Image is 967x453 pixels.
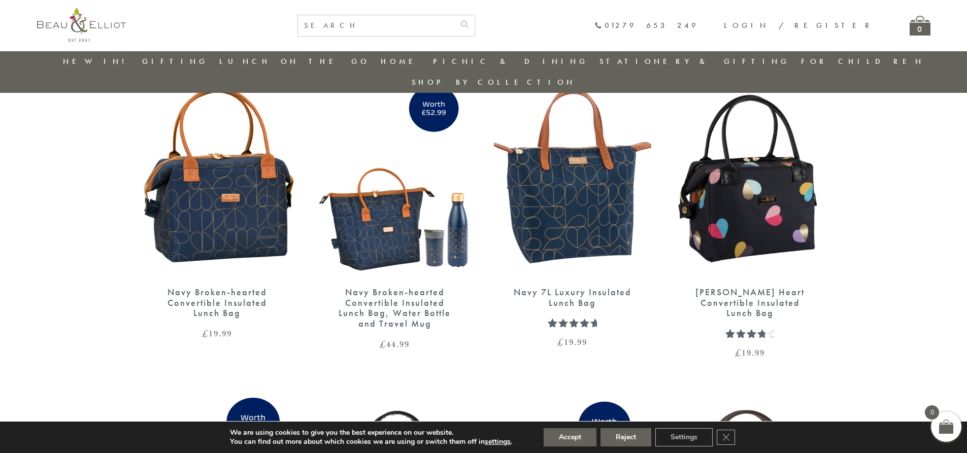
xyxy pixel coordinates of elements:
span: £ [202,327,209,339]
a: Gifting [142,56,208,66]
a: Navy Broken-hearted Convertible Lunch Bag, Water Bottle and Travel Mug Navy Broken-hearted Conver... [316,74,474,349]
a: Emily convertible lunch bag [PERSON_NAME] Heart Convertible Insulated Lunch Bag Rated 4.00 out of... [672,74,829,357]
a: New in! [63,56,131,66]
span: 0 [925,405,939,420]
a: Navy 7L Luxury Insulated Lunch Bag Navy 7L Luxury Insulated Lunch Bag Rated 5.00 out of 5 £19.99 [494,74,651,347]
a: Stationery & Gifting [599,56,790,66]
img: Navy Broken-hearted Convertible Insulated Lunch Bag [139,74,296,277]
a: For Children [801,56,924,66]
div: Navy Broken-hearted Convertible Insulated Lunch Bag, Water Bottle and Travel Mug [334,287,456,329]
span: Rated out of 5 based on customer rating [548,318,597,377]
button: settings [485,437,511,446]
span: 1 [548,318,553,341]
button: Accept [544,428,596,446]
div: Rated 4.00 out of 5 [725,329,775,338]
button: Reject [601,428,651,446]
div: Navy 7L Luxury Insulated Lunch Bag [512,287,633,308]
a: Lunch On The Go [219,56,370,66]
div: Navy Broken-hearted Convertible Insulated Lunch Bag [156,287,278,319]
div: Rated 5.00 out of 5 [548,318,597,327]
span: Rated out of 5 based on customer rating [725,329,765,397]
bdi: 19.99 [557,336,587,348]
span: £ [735,346,742,359]
button: Close GDPR Cookie Banner [717,430,735,445]
img: Emily convertible lunch bag [672,74,829,277]
p: We are using cookies to give you the best experience on our website. [230,428,512,437]
a: Login / Register [724,20,874,30]
input: SEARCH [298,15,454,36]
bdi: 19.99 [202,327,232,339]
a: 0 [910,16,930,36]
bdi: 19.99 [735,346,765,359]
button: Settings [655,428,713,446]
span: £ [557,336,564,348]
a: Home [381,56,421,66]
bdi: 44.99 [380,338,410,350]
a: 01279 653 249 [594,21,698,30]
img: Navy Broken-hearted Convertible Lunch Bag, Water Bottle and Travel Mug [316,74,474,277]
p: You can find out more about which cookies we are using or switch them off in . [230,437,512,446]
a: Navy Broken-hearted Convertible Insulated Lunch Bag Navy Broken-hearted Convertible Insulated Lun... [139,74,296,338]
div: [PERSON_NAME] Heart Convertible Insulated Lunch Bag [689,287,811,319]
img: Navy 7L Luxury Insulated Lunch Bag [494,74,651,277]
a: Shop by collection [412,77,576,87]
span: £ [380,338,386,350]
a: Picnic & Dining [433,56,588,66]
span: 1 [725,329,731,352]
img: logo [37,8,126,42]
